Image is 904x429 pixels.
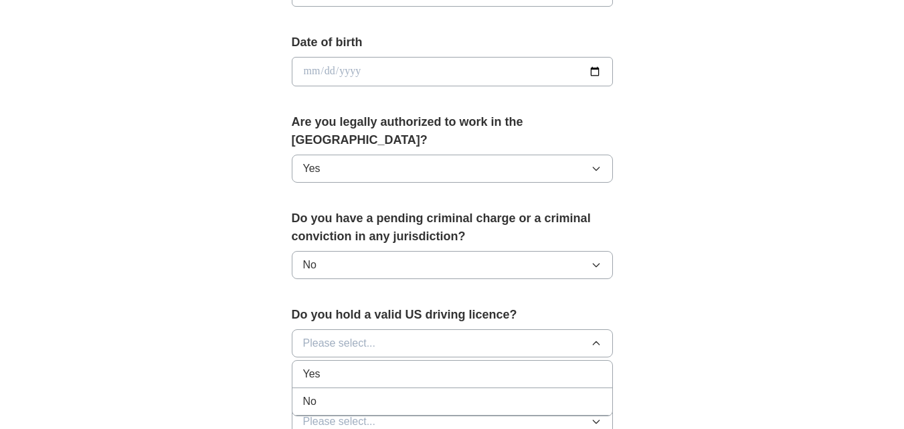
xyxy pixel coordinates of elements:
label: Do you hold a valid US driving licence? [292,306,613,324]
label: Do you have a pending criminal charge or a criminal conviction in any jurisdiction? [292,209,613,246]
label: Date of birth [292,33,613,52]
button: No [292,251,613,279]
label: Are you legally authorized to work in the [GEOGRAPHIC_DATA]? [292,113,613,149]
button: Please select... [292,329,613,357]
span: Yes [303,161,321,177]
span: Please select... [303,335,376,351]
button: Yes [292,155,613,183]
span: No [303,394,317,410]
span: No [303,257,317,273]
span: Yes [303,366,321,382]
